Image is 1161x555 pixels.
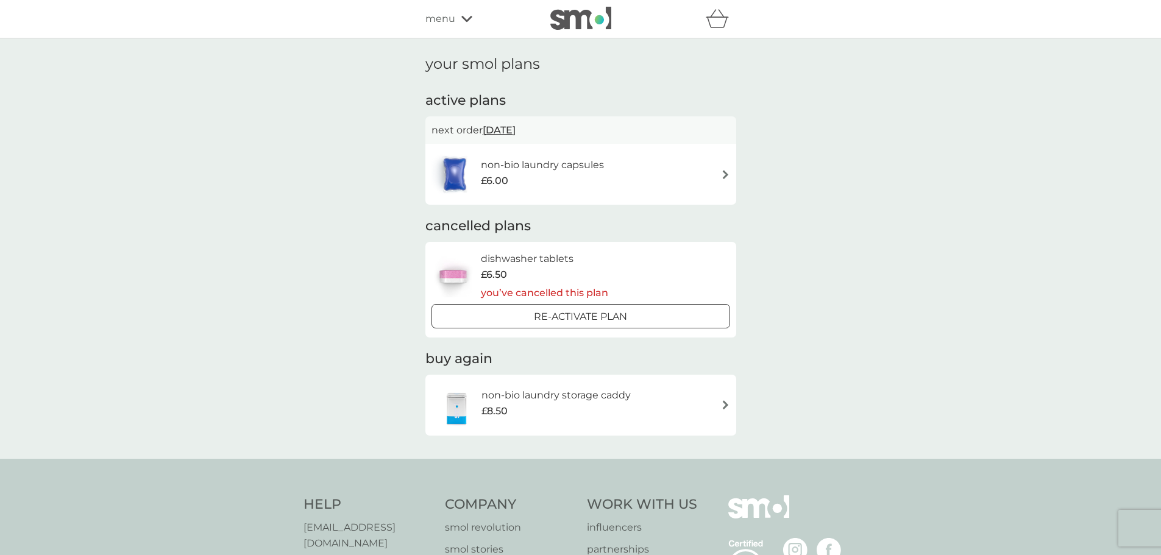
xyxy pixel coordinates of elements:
[425,217,736,236] h2: cancelled plans
[431,255,474,297] img: dishwasher tablets
[425,350,736,369] h2: buy again
[534,309,627,325] p: Re-activate Plan
[481,285,608,301] p: you’ve cancelled this plan
[481,173,508,189] span: £6.00
[431,384,481,426] img: non-bio laundry storage caddy
[481,157,604,173] h6: non-bio laundry capsules
[481,387,631,403] h6: non-bio laundry storage caddy
[481,267,507,283] span: £6.50
[431,304,730,328] button: Re-activate Plan
[481,403,508,419] span: £8.50
[431,153,478,196] img: non-bio laundry capsules
[445,520,575,536] a: smol revolution
[431,122,730,138] p: next order
[550,7,611,30] img: smol
[706,7,736,31] div: basket
[425,11,455,27] span: menu
[728,495,789,537] img: smol
[483,118,516,142] span: [DATE]
[304,520,433,551] a: [EMAIL_ADDRESS][DOMAIN_NAME]
[587,520,697,536] a: influencers
[304,495,433,514] h4: Help
[445,495,575,514] h4: Company
[587,495,697,514] h4: Work With Us
[481,251,608,267] h6: dishwasher tablets
[721,400,730,409] img: arrow right
[425,91,736,110] h2: active plans
[721,170,730,179] img: arrow right
[425,55,736,73] h1: your smol plans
